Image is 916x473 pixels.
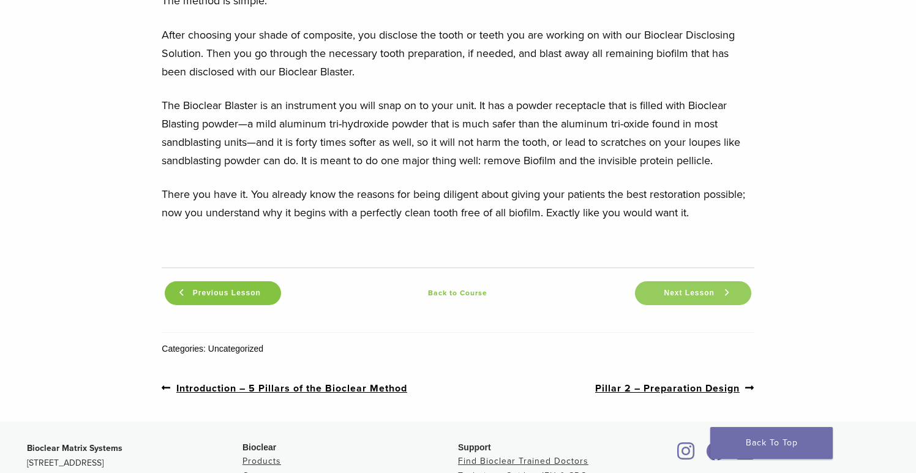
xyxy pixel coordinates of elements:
a: Bioclear [674,449,699,461]
a: Pillar 2 – Preparation Design [595,380,754,396]
div: Categories: Uncategorized [162,342,754,355]
p: There you have it. You already know the reasons for being diligent about giving your patients the... [162,185,754,222]
a: Find Bioclear Trained Doctors [458,456,588,466]
a: Products [242,456,281,466]
p: The Bioclear Blaster is an instrument you will snap on to your unit. It has a powder receptacle t... [162,96,754,170]
nav: Post Navigation [162,355,754,422]
strong: Bioclear Matrix Systems [27,443,122,453]
a: Previous Lesson [165,281,281,305]
a: Back to Course [284,286,631,300]
a: Next Lesson [635,281,751,305]
a: Back To Top [710,427,833,459]
span: Bioclear [242,442,276,452]
p: After choosing your shade of composite, you disclose the tooth or teeth you are working on with o... [162,26,754,81]
a: Bioclear [702,449,730,461]
span: Previous Lesson [186,289,268,298]
span: Next Lesson [656,289,721,298]
a: Introduction – 5 Pillars of the Bioclear Method [162,380,407,396]
span: Support [458,442,491,452]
